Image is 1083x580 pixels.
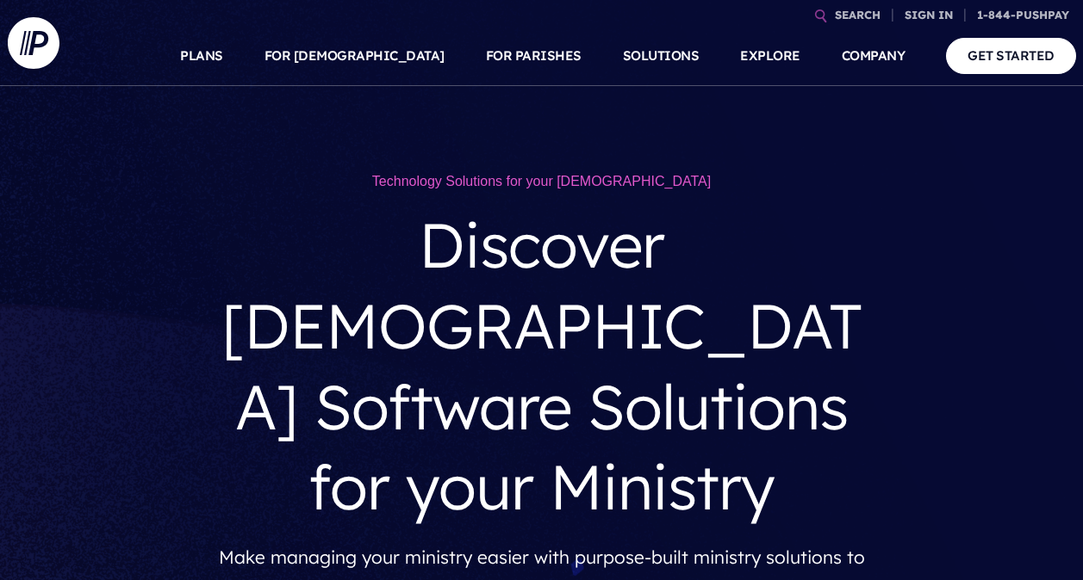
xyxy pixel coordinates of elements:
a: FOR PARISHES [486,26,582,86]
a: GET STARTED [946,38,1076,73]
a: FOR [DEMOGRAPHIC_DATA] [265,26,445,86]
a: EXPLORE [740,26,800,86]
a: PLANS [180,26,223,86]
h1: Technology Solutions for your [DEMOGRAPHIC_DATA] [219,172,865,191]
a: COMPANY [842,26,906,86]
a: SOLUTIONS [623,26,700,86]
h3: Discover [DEMOGRAPHIC_DATA] Software Solutions for your Ministry [219,191,865,540]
